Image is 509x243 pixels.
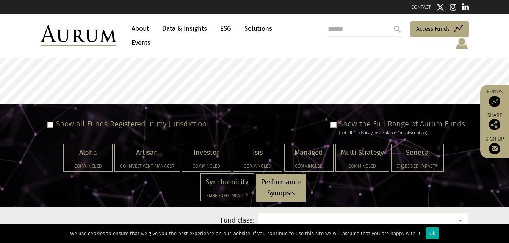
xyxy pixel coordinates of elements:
div: Ok [426,227,439,239]
a: Events [128,36,150,50]
p: Managed [290,147,328,158]
img: Sign up to our newsletter [489,143,500,154]
a: Access Funds [410,21,469,37]
img: Linkedin icon [462,3,469,11]
input: Submit [390,22,405,37]
label: Fund class: [114,216,254,226]
a: Funds [484,89,505,107]
label: Show the Full Range of Aurum Funds [339,119,465,128]
img: Share this post [489,119,500,130]
p: Artisan [120,147,174,158]
h5: Embedded Impact® [396,164,439,168]
div: Share [484,113,505,130]
img: Aurum [41,25,116,46]
h5: Commingled [69,164,107,168]
h5: Commingled [238,164,277,168]
img: Instagram icon [450,3,457,11]
h5: Commingled [290,164,328,168]
p: Performance Synopsis [261,177,301,199]
a: About [128,22,153,36]
h5: Embedded Impact® [206,193,249,198]
p: Synchronicity [206,177,249,188]
p: Multi Strategy [341,147,384,158]
img: Twitter icon [437,3,444,11]
p: Investor [187,147,226,158]
img: Access Funds [489,96,500,107]
span: Access Funds [416,24,450,33]
p: Alpha [69,147,107,158]
div: (not all Funds may be available for subscription) [339,130,465,137]
a: ESG [216,22,235,36]
a: Data & Insights [158,22,211,36]
h5: Commingled [341,164,384,168]
a: CONTACT [411,4,431,10]
label: Show all Funds Registered in my Jurisdiction [56,119,207,128]
a: Solutions [241,22,276,36]
h5: Commingled [187,164,226,168]
img: account-icon.svg [455,37,469,50]
h5: Co-investment Manager [120,164,174,168]
p: Seneca [396,147,439,158]
a: Sign up [484,136,505,154]
p: Isis [238,147,277,158]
